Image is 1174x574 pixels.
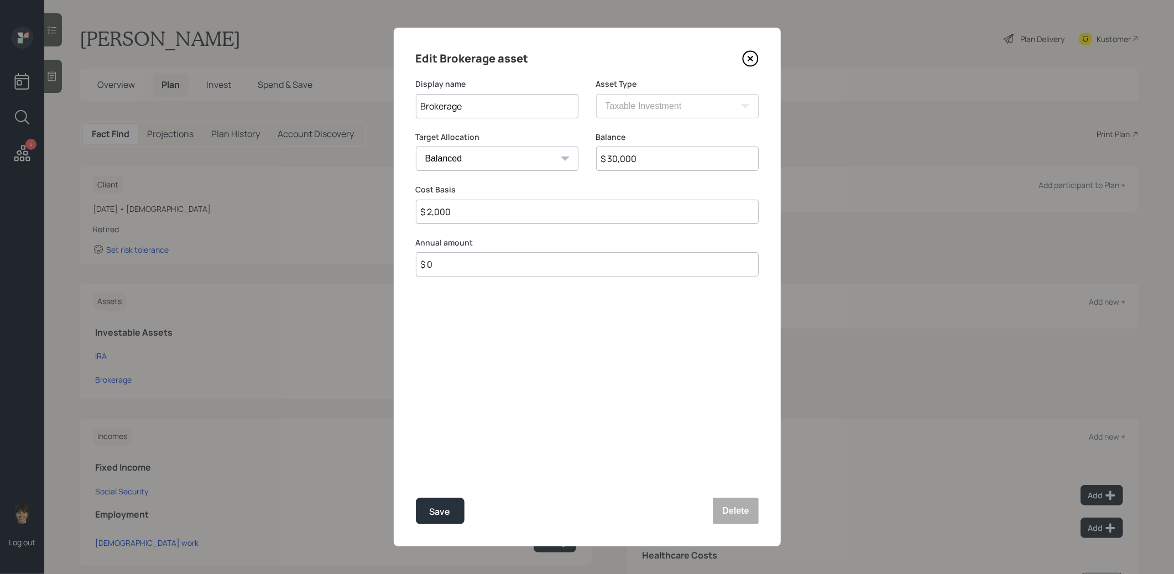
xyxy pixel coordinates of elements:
label: Cost Basis [416,184,759,195]
label: Asset Type [596,79,759,90]
label: Target Allocation [416,132,578,143]
button: Save [416,498,465,524]
label: Balance [596,132,759,143]
label: Display name [416,79,578,90]
label: Annual amount [416,237,759,248]
div: Save [430,504,451,519]
button: Delete [713,498,758,524]
h4: Edit Brokerage asset [416,50,529,67]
